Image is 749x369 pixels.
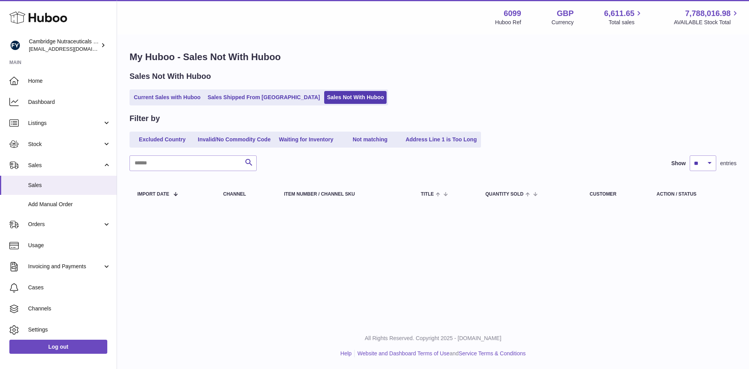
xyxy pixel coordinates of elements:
a: Not matching [339,133,401,146]
span: Settings [28,326,111,333]
div: Customer [590,192,641,197]
span: 7,788,016.98 [685,8,731,19]
span: Cases [28,284,111,291]
a: Sales Shipped From [GEOGRAPHIC_DATA] [205,91,323,104]
span: Dashboard [28,98,111,106]
a: Help [341,350,352,357]
h2: Filter by [130,113,160,124]
span: Home [28,77,111,85]
label: Show [671,160,686,167]
strong: 6099 [504,8,521,19]
a: Log out [9,340,107,354]
a: Invalid/No Commodity Code [195,133,273,146]
span: 6,611.65 [604,8,635,19]
p: All Rights Reserved. Copyright 2025 - [DOMAIN_NAME] [123,335,743,342]
span: Quantity Sold [485,192,524,197]
span: Sales [28,162,103,169]
a: Excluded Country [131,133,193,146]
a: Sales Not With Huboo [324,91,387,104]
span: Listings [28,119,103,127]
span: entries [720,160,737,167]
a: 7,788,016.98 AVAILABLE Stock Total [674,8,740,26]
span: Usage [28,242,111,249]
span: Orders [28,221,103,228]
div: Huboo Ref [495,19,521,26]
li: and [355,350,525,357]
a: 6,611.65 Total sales [604,8,644,26]
img: huboo@camnutra.com [9,39,21,51]
span: Total sales [609,19,643,26]
span: Channels [28,305,111,312]
span: Invoicing and Payments [28,263,103,270]
span: Sales [28,182,111,189]
a: Address Line 1 is Too Long [403,133,480,146]
a: Current Sales with Huboo [131,91,203,104]
strong: GBP [557,8,573,19]
a: Waiting for Inventory [275,133,337,146]
span: Add Manual Order [28,201,111,208]
span: AVAILABLE Stock Total [674,19,740,26]
a: Website and Dashboard Terms of Use [357,350,449,357]
h1: My Huboo - Sales Not With Huboo [130,51,737,63]
span: Import date [137,192,169,197]
div: Currency [552,19,574,26]
div: Action / Status [657,192,729,197]
div: Item Number / Channel SKU [284,192,405,197]
div: Cambridge Nutraceuticals Ltd [29,38,99,53]
span: [EMAIL_ADDRESS][DOMAIN_NAME] [29,46,115,52]
div: Channel [223,192,268,197]
span: Stock [28,141,103,148]
a: Service Terms & Conditions [459,350,526,357]
span: Title [421,192,434,197]
h2: Sales Not With Huboo [130,71,211,82]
